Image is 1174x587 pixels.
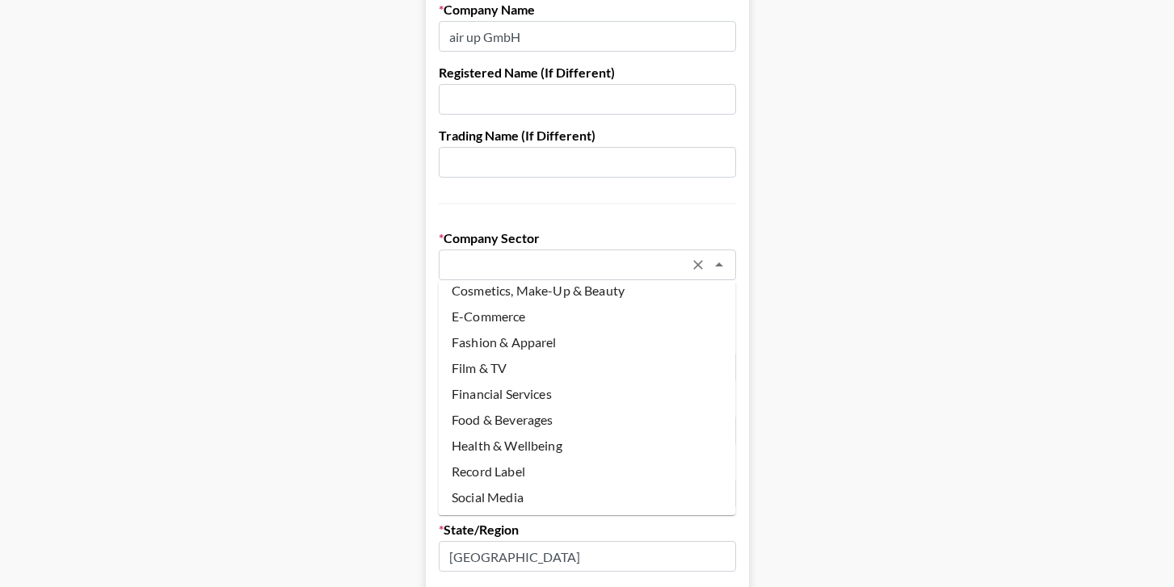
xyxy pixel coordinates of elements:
[439,459,736,484] li: Record Label
[439,65,736,81] label: Registered Name (If Different)
[439,407,736,433] li: Food & Beverages
[439,355,736,381] li: Film & TV
[439,128,736,144] label: Trading Name (If Different)
[708,254,730,276] button: Close
[439,433,736,459] li: Health & Wellbeing
[439,230,736,246] label: Company Sector
[439,2,736,18] label: Company Name
[687,254,709,276] button: Clear
[439,510,736,536] li: Video Games & Apps
[439,381,736,407] li: Financial Services
[439,522,736,538] label: State/Region
[439,304,736,329] li: E-Commerce
[439,278,736,304] li: Cosmetics, Make-Up & Beauty
[439,329,736,355] li: Fashion & Apparel
[439,484,736,510] li: Social Media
